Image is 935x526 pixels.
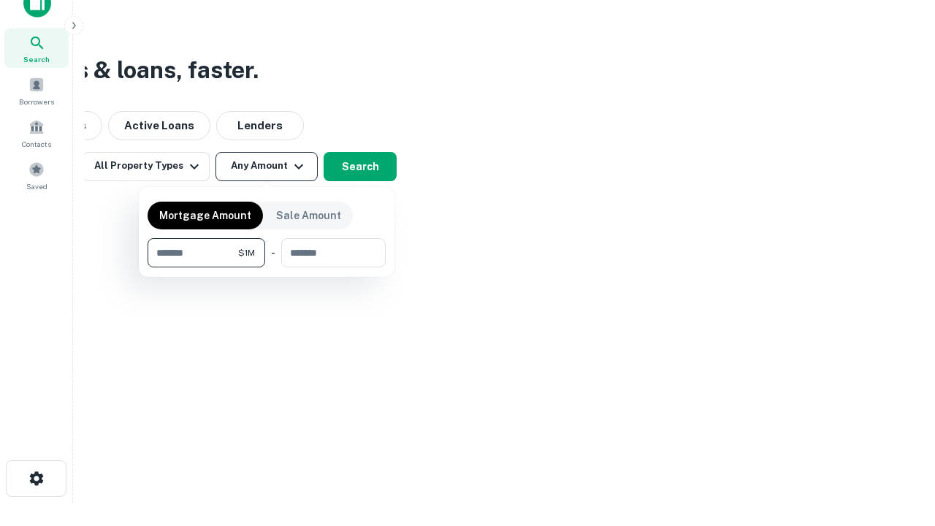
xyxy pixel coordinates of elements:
[271,238,275,267] div: -
[276,207,341,224] p: Sale Amount
[159,207,251,224] p: Mortgage Amount
[238,246,255,259] span: $1M
[862,409,935,479] iframe: Chat Widget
